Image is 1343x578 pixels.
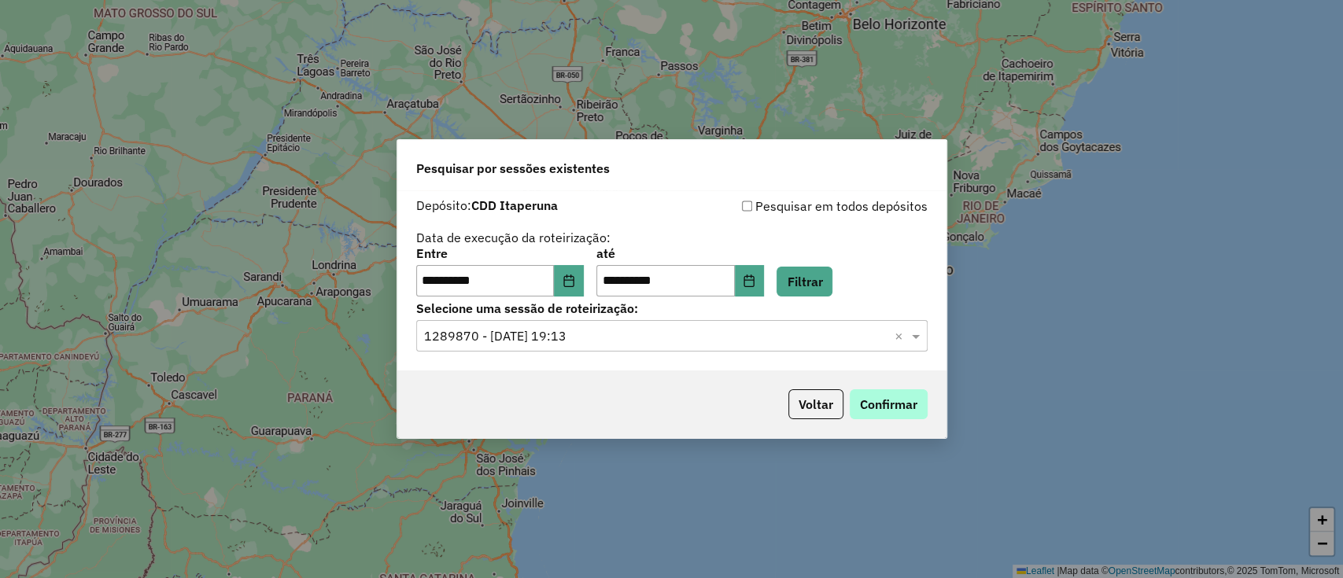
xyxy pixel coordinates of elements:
[416,228,611,247] label: Data de execução da roteirização:
[554,265,584,296] button: Choose Date
[735,265,765,296] button: Choose Date
[416,299,928,318] label: Selecione uma sessão de roteirização:
[777,267,832,296] button: Filtrar
[416,159,610,178] span: Pesquisar por sessões existentes
[416,244,584,263] label: Entre
[596,244,764,263] label: até
[672,197,928,215] div: Pesquisar em todos depósitos
[416,196,558,215] label: Depósito:
[788,389,843,419] button: Voltar
[471,197,558,213] strong: CDD Itaperuna
[895,326,908,345] span: Clear all
[850,389,928,419] button: Confirmar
